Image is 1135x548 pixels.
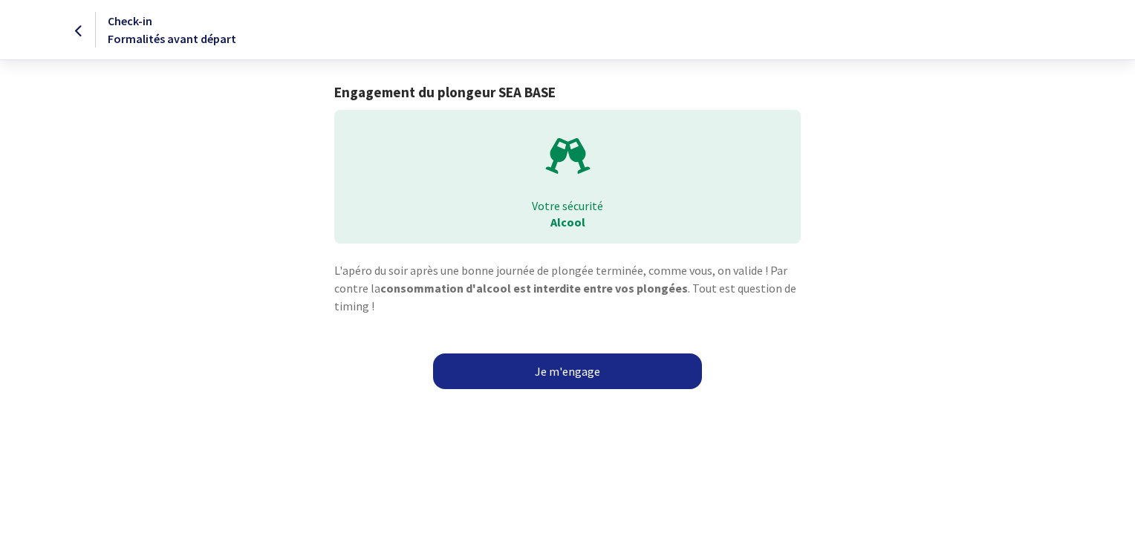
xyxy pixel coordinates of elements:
p: L'apéro du soir après une bonne journée de plongée terminée, comme vous, on valide ! Par contre l... [334,261,800,315]
strong: consommation d'alcool est interdite entre vos plongées [380,281,688,296]
strong: Alcool [550,215,585,229]
span: Check-in Formalités avant départ [108,13,236,46]
a: Je m'engage [433,353,702,389]
p: Votre sécurité [345,198,790,214]
h1: Engagement du plongeur SEA BASE [334,84,800,101]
